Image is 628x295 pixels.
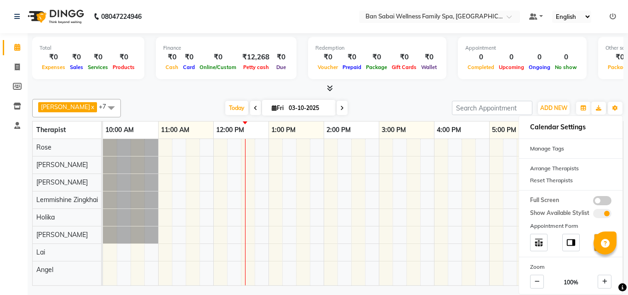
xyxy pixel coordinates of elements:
[159,123,192,137] a: 11:00 AM
[540,104,567,111] span: ADD NEW
[214,123,246,137] a: 12:00 PM
[452,101,532,115] input: Search Appointment
[274,64,288,70] span: Due
[36,213,55,221] span: Holika
[36,161,88,169] span: [PERSON_NAME]
[36,143,51,151] span: Rose
[389,52,419,63] div: ₹0
[225,101,248,115] span: Today
[526,64,553,70] span: Ongoing
[68,64,86,70] span: Sales
[315,52,340,63] div: ₹0
[553,52,579,63] div: 0
[519,261,622,273] div: Zoom
[519,174,622,186] div: Reset Therapists
[101,4,142,29] b: 08047224946
[364,52,389,63] div: ₹0
[465,44,579,52] div: Appointment
[181,52,197,63] div: ₹0
[269,123,298,137] a: 1:00 PM
[315,64,340,70] span: Voucher
[465,64,497,70] span: Completed
[36,248,45,256] span: Lai
[530,196,559,205] span: Full Screen
[40,64,68,70] span: Expenses
[340,52,364,63] div: ₹0
[497,64,526,70] span: Upcoming
[110,64,137,70] span: Products
[41,103,90,110] span: [PERSON_NAME]
[379,123,408,137] a: 3:00 PM
[519,220,622,232] div: Appointment Form
[269,104,286,111] span: Fri
[526,52,553,63] div: 0
[163,44,289,52] div: Finance
[315,44,439,52] div: Redemption
[490,123,519,137] a: 5:00 PM
[419,64,439,70] span: Wallet
[90,103,94,110] a: x
[36,266,53,274] span: Angel
[566,237,576,248] img: dock_right.svg
[197,52,239,63] div: ₹0
[241,64,271,70] span: Petty cash
[286,101,332,115] input: 2025-10-03
[324,123,353,137] a: 2:00 PM
[519,143,622,155] div: Manage Tags
[465,52,497,63] div: 0
[419,52,439,63] div: ₹0
[36,178,88,186] span: [PERSON_NAME]
[538,102,570,115] button: ADD NEW
[181,64,197,70] span: Card
[519,162,622,174] div: Arrange Therapists
[497,52,526,63] div: 0
[110,52,137,63] div: ₹0
[99,103,113,110] span: +7
[564,278,578,287] span: 100%
[23,4,86,29] img: logo
[163,52,181,63] div: ₹0
[197,64,239,70] span: Online/Custom
[36,196,98,204] span: Lemmishine Zingkhai
[389,64,419,70] span: Gift Cards
[36,231,88,239] span: [PERSON_NAME]
[103,123,136,137] a: 10:00 AM
[530,209,589,218] span: Show Available Stylist
[68,52,86,63] div: ₹0
[340,64,364,70] span: Prepaid
[434,123,463,137] a: 4:00 PM
[163,64,181,70] span: Cash
[553,64,579,70] span: No show
[273,52,289,63] div: ₹0
[534,237,544,248] img: table_move_above.svg
[239,52,273,63] div: ₹12,268
[364,64,389,70] span: Package
[86,52,110,63] div: ₹0
[40,44,137,52] div: Total
[519,120,622,135] h6: Calendar Settings
[36,126,66,134] span: Therapist
[40,52,68,63] div: ₹0
[86,64,110,70] span: Services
